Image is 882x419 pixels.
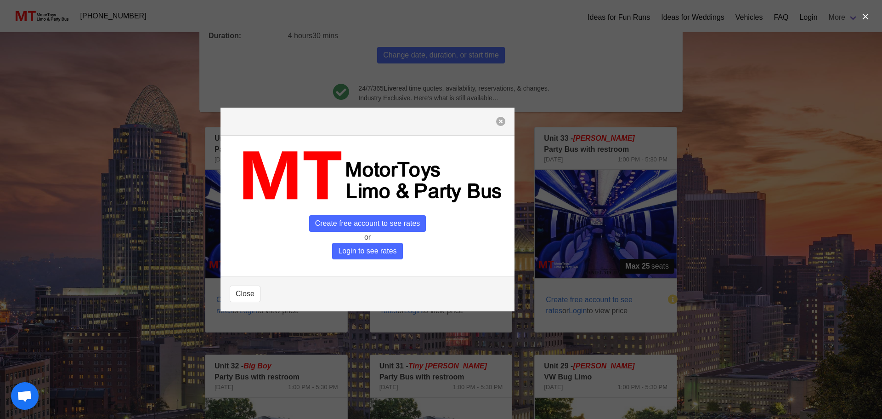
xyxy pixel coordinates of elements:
[230,145,505,208] img: MT_logo_name.png
[230,232,505,243] p: or
[11,382,39,410] a: Open chat
[309,215,426,232] span: Create free account to see rates
[236,288,254,299] span: Close
[332,243,402,259] span: Login to see rates
[230,286,260,302] button: Close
